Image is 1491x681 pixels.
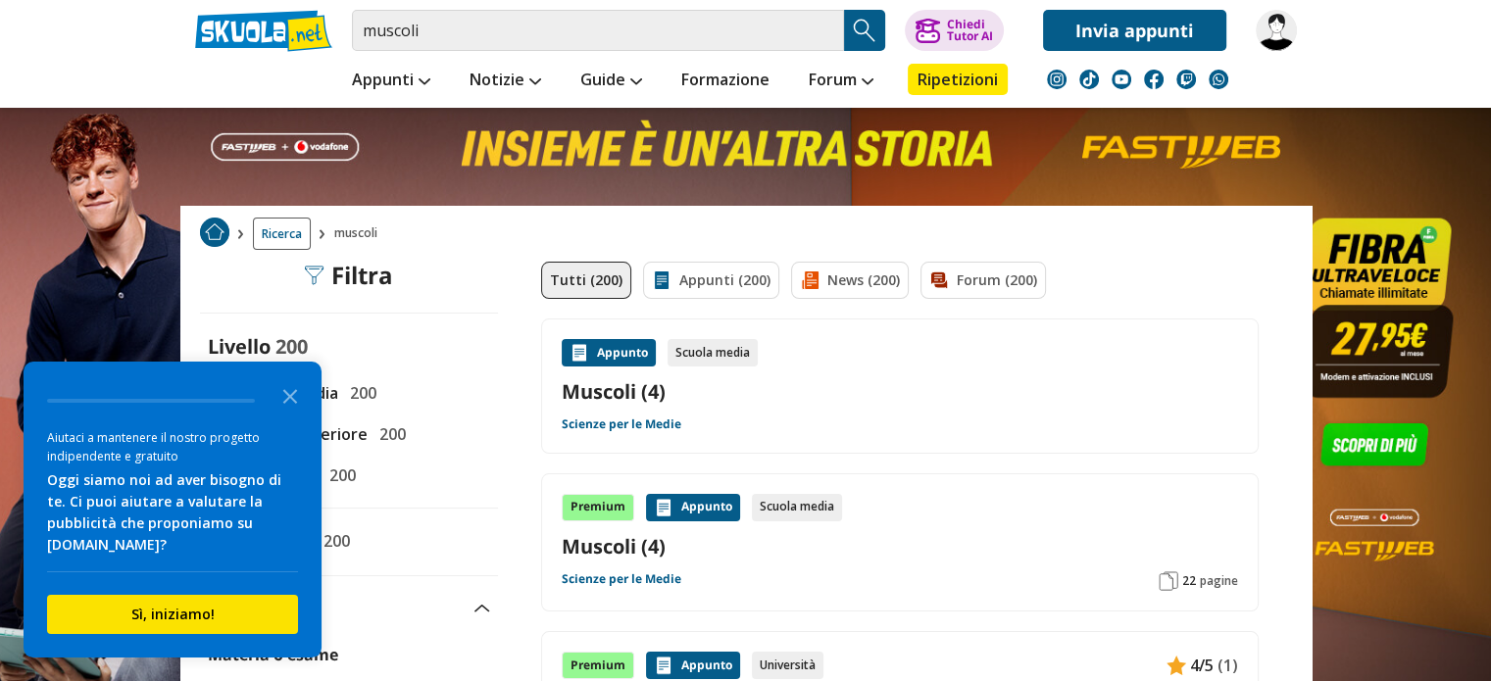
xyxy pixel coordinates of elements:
img: Appunti contenuto [1167,656,1186,675]
div: Scuola media [752,494,842,521]
button: Close the survey [271,375,310,414]
img: Pagine [1159,571,1178,591]
a: Appunti (200) [643,262,779,299]
a: Guide [575,64,647,99]
div: Appunto [562,339,656,366]
img: News filtro contenuto [800,270,820,290]
a: Muscoli (4) [562,378,1238,405]
a: Forum [804,64,878,99]
div: Premium [562,652,634,679]
a: Scienze per le Medie [562,571,681,587]
div: Oggi siamo noi ad aver bisogno di te. Ci puoi aiutare a valutare la pubblicità che proponiamo su ... [47,469,298,556]
div: Appunto [646,494,740,521]
a: Ricerca [253,218,311,250]
img: WhatsApp [1209,70,1228,89]
img: instagram [1047,70,1067,89]
a: Appunti [347,64,435,99]
a: Scienze per le Medie [562,416,681,432]
img: youtube [1112,70,1131,89]
img: Appunti filtro contenuto [652,270,671,290]
div: Scuola media [668,339,758,366]
img: facebook [1144,70,1164,89]
span: (1) [1218,653,1238,678]
button: Search Button [844,10,885,51]
img: Filtra filtri mobile [304,266,323,285]
div: Filtra [304,262,393,289]
a: Formazione [676,64,774,99]
div: Chiedi Tutor AI [946,19,992,42]
img: Appunti contenuto [654,656,673,675]
div: Appunto [646,652,740,679]
img: francyroma [1256,10,1297,51]
a: Ripetizioni [908,64,1008,95]
button: ChiediTutor AI [905,10,1004,51]
label: Livello [208,333,271,360]
img: twitch [1176,70,1196,89]
img: Forum filtro contenuto [929,270,949,290]
a: News (200) [791,262,909,299]
span: 22 [1182,573,1196,589]
span: 200 [322,462,356,488]
span: 200 [275,333,308,360]
img: tiktok [1079,70,1099,89]
img: Cerca appunti, riassunti o versioni [850,16,879,45]
a: Muscoli (4) [562,533,1238,559]
div: Survey [24,362,322,657]
button: Sì, iniziamo! [47,595,298,634]
span: 4/5 [1190,653,1214,678]
span: 200 [372,421,406,447]
a: Tutti (200) [541,262,631,299]
input: Cerca appunti, riassunti o versioni [352,10,844,51]
div: Premium [562,494,634,521]
a: Invia appunti [1043,10,1226,51]
span: pagine [1200,573,1238,589]
img: Home [200,218,229,247]
div: Università [752,652,823,679]
img: Apri e chiudi sezione [474,605,490,612]
span: 200 [342,380,376,406]
img: Appunti contenuto [654,498,673,517]
a: Forum (200) [920,262,1046,299]
a: Notizie [465,64,546,99]
img: Appunti contenuto [570,343,589,363]
span: muscoli [334,218,385,250]
span: 200 [316,528,350,554]
a: Home [200,218,229,250]
div: Aiutaci a mantenere il nostro progetto indipendente e gratuito [47,428,298,465]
